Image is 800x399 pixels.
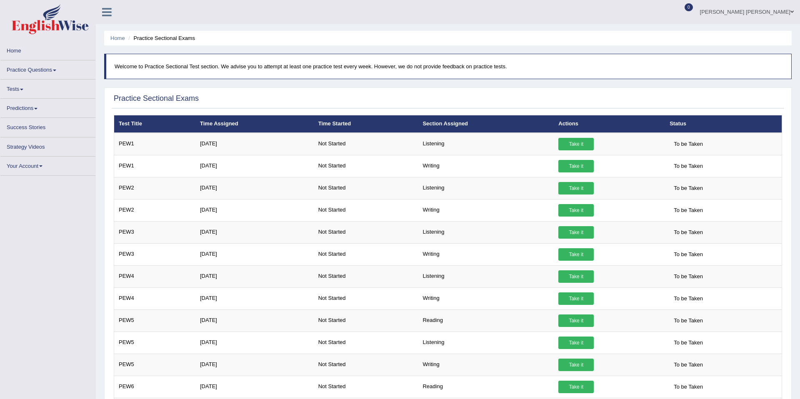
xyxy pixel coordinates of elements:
[114,177,196,199] td: PEW2
[195,115,314,133] th: Time Assigned
[418,177,554,199] td: Listening
[558,292,594,305] a: Take it
[558,337,594,349] a: Take it
[114,133,196,155] td: PEW1
[670,337,707,349] span: To be Taken
[314,354,418,376] td: Not Started
[558,160,594,172] a: Take it
[195,221,314,243] td: [DATE]
[114,155,196,177] td: PEW1
[418,199,554,221] td: Writing
[195,287,314,309] td: [DATE]
[114,332,196,354] td: PEW5
[558,138,594,150] a: Take it
[418,265,554,287] td: Listening
[558,314,594,327] a: Take it
[665,115,782,133] th: Status
[558,381,594,393] a: Take it
[670,270,707,283] span: To be Taken
[114,287,196,309] td: PEW4
[670,381,707,393] span: To be Taken
[195,265,314,287] td: [DATE]
[418,309,554,332] td: Reading
[314,376,418,398] td: Not Started
[418,287,554,309] td: Writing
[0,137,95,154] a: Strategy Videos
[314,243,418,265] td: Not Started
[314,221,418,243] td: Not Started
[670,359,707,371] span: To be Taken
[114,221,196,243] td: PEW3
[0,99,95,115] a: Predictions
[418,354,554,376] td: Writing
[0,157,95,173] a: Your Account
[0,60,95,77] a: Practice Questions
[114,376,196,398] td: PEW6
[670,314,707,327] span: To be Taken
[685,3,693,11] span: 0
[314,309,418,332] td: Not Started
[670,138,707,150] span: To be Taken
[670,182,707,195] span: To be Taken
[314,332,418,354] td: Not Started
[418,133,554,155] td: Listening
[558,204,594,217] a: Take it
[670,226,707,239] span: To be Taken
[114,115,196,133] th: Test Title
[418,115,554,133] th: Section Assigned
[558,226,594,239] a: Take it
[314,133,418,155] td: Not Started
[195,199,314,221] td: [DATE]
[418,376,554,398] td: Reading
[195,177,314,199] td: [DATE]
[114,95,199,103] h2: Practice Sectional Exams
[670,292,707,305] span: To be Taken
[418,332,554,354] td: Listening
[558,182,594,195] a: Take it
[314,287,418,309] td: Not Started
[314,265,418,287] td: Not Started
[114,243,196,265] td: PEW3
[314,155,418,177] td: Not Started
[195,376,314,398] td: [DATE]
[670,204,707,217] span: To be Taken
[195,243,314,265] td: [DATE]
[558,248,594,261] a: Take it
[418,155,554,177] td: Writing
[0,118,95,134] a: Success Stories
[670,248,707,261] span: To be Taken
[314,177,418,199] td: Not Started
[126,34,195,42] li: Practice Sectional Exams
[670,160,707,172] span: To be Taken
[0,80,95,96] a: Tests
[114,354,196,376] td: PEW5
[195,133,314,155] td: [DATE]
[314,115,418,133] th: Time Started
[195,155,314,177] td: [DATE]
[195,309,314,332] td: [DATE]
[0,41,95,57] a: Home
[114,265,196,287] td: PEW4
[314,199,418,221] td: Not Started
[195,332,314,354] td: [DATE]
[418,243,554,265] td: Writing
[554,115,665,133] th: Actions
[195,354,314,376] td: [DATE]
[558,359,594,371] a: Take it
[114,309,196,332] td: PEW5
[114,199,196,221] td: PEW2
[418,221,554,243] td: Listening
[115,62,783,70] p: Welcome to Practice Sectional Test section. We advise you to attempt at least one practice test e...
[110,35,125,41] a: Home
[558,270,594,283] a: Take it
